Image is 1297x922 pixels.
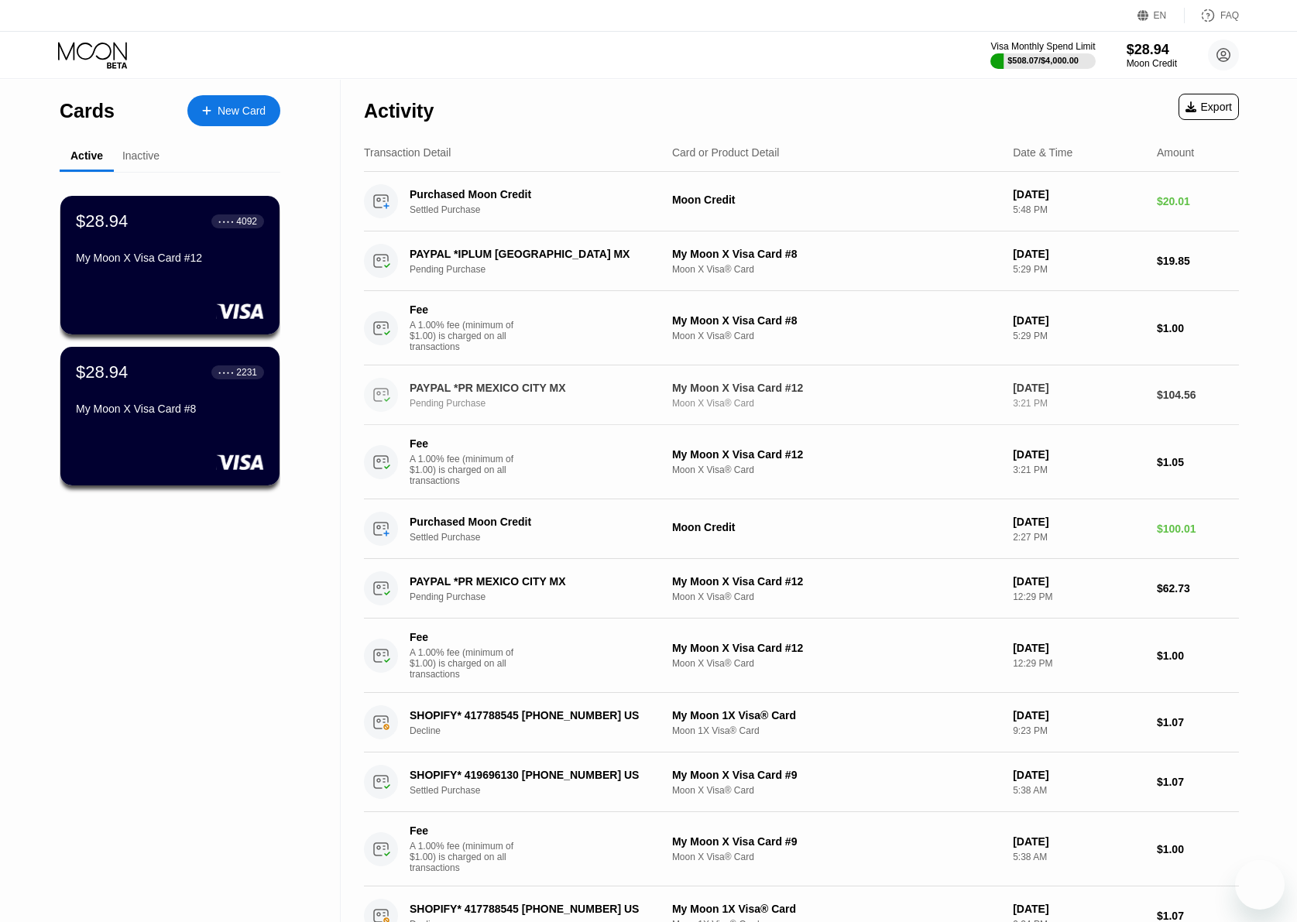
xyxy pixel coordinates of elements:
[364,365,1239,425] div: PAYPAL *PR MEXICO CITY MXPending PurchaseMy Moon X Visa Card #12Moon X Visa® Card[DATE]3:21 PM$10...
[218,105,266,118] div: New Card
[1137,8,1185,23] div: EN
[364,146,451,159] div: Transaction Detail
[364,425,1239,499] div: FeeA 1.00% fee (minimum of $1.00) is charged on all transactionsMy Moon X Visa Card #12Moon X Vis...
[1013,464,1144,475] div: 3:21 PM
[410,382,657,394] div: PAYPAL *PR MEXICO CITY MX
[410,516,657,528] div: Purchased Moon Credit
[1157,843,1239,855] div: $1.00
[672,642,1000,654] div: My Moon X Visa Card #12
[1013,835,1144,848] div: [DATE]
[1157,650,1239,662] div: $1.00
[1013,852,1144,862] div: 5:38 AM
[990,41,1095,69] div: Visa Monthly Spend Limit$508.07/$4,000.00
[1013,188,1144,201] div: [DATE]
[1013,448,1144,461] div: [DATE]
[1013,769,1144,781] div: [DATE]
[672,146,780,159] div: Card or Product Detail
[1127,58,1177,69] div: Moon Credit
[1157,389,1239,401] div: $104.56
[672,835,1000,848] div: My Moon X Visa Card #9
[364,559,1239,619] div: PAYPAL *PR MEXICO CITY MXPending PurchaseMy Moon X Visa Card #12Moon X Visa® Card[DATE]12:29 PM$6...
[1157,322,1239,334] div: $1.00
[1013,591,1144,602] div: 12:29 PM
[1220,10,1239,21] div: FAQ
[410,398,676,409] div: Pending Purchase
[672,785,1000,796] div: Moon X Visa® Card
[1157,195,1239,207] div: $20.01
[410,264,676,275] div: Pending Purchase
[364,172,1239,231] div: Purchased Moon CreditSettled PurchaseMoon Credit[DATE]5:48 PM$20.01
[1013,516,1144,528] div: [DATE]
[672,194,1000,206] div: Moon Credit
[364,231,1239,291] div: PAYPAL *IPLUM [GEOGRAPHIC_DATA] MXPending PurchaseMy Moon X Visa Card #8Moon X Visa® Card[DATE]5:...
[76,252,264,264] div: My Moon X Visa Card #12
[1013,903,1144,915] div: [DATE]
[1013,575,1144,588] div: [DATE]
[1013,642,1144,654] div: [DATE]
[1013,264,1144,275] div: 5:29 PM
[410,709,657,721] div: SHOPIFY* 417788545 [PHONE_NUMBER] US
[218,370,234,375] div: ● ● ● ●
[1185,8,1239,23] div: FAQ
[672,448,1000,461] div: My Moon X Visa Card #12
[410,532,676,543] div: Settled Purchase
[410,647,526,680] div: A 1.00% fee (minimum of $1.00) is charged on all transactions
[1007,56,1079,65] div: $508.07 / $4,000.00
[76,362,128,382] div: $28.94
[410,575,657,588] div: PAYPAL *PR MEXICO CITY MX
[410,454,526,486] div: A 1.00% fee (minimum of $1.00) is charged on all transactions
[410,303,518,316] div: Fee
[672,314,1000,327] div: My Moon X Visa Card #8
[672,464,1000,475] div: Moon X Visa® Card
[60,196,280,334] div: $28.94● ● ● ●4092My Moon X Visa Card #12
[1013,398,1144,409] div: 3:21 PM
[1013,785,1144,796] div: 5:38 AM
[410,769,657,781] div: SHOPIFY* 419696130 [PHONE_NUMBER] US
[70,149,103,162] div: Active
[1013,204,1144,215] div: 5:48 PM
[1235,860,1285,910] iframe: Button to launch messaging window
[1013,532,1144,543] div: 2:27 PM
[672,658,1000,669] div: Moon X Visa® Card
[1179,94,1239,120] div: Export
[410,841,526,873] div: A 1.00% fee (minimum of $1.00) is charged on all transactions
[672,248,1000,260] div: My Moon X Visa Card #8
[1157,582,1239,595] div: $62.73
[76,403,264,415] div: My Moon X Visa Card #8
[672,725,1000,736] div: Moon 1X Visa® Card
[364,619,1239,693] div: FeeA 1.00% fee (minimum of $1.00) is charged on all transactionsMy Moon X Visa Card #12Moon X Vis...
[410,824,518,837] div: Fee
[1013,314,1144,327] div: [DATE]
[236,216,257,227] div: 4092
[364,291,1239,365] div: FeeA 1.00% fee (minimum of $1.00) is charged on all transactionsMy Moon X Visa Card #8Moon X Visa...
[1013,658,1144,669] div: 12:29 PM
[1157,146,1194,159] div: Amount
[1157,910,1239,922] div: $1.07
[1157,776,1239,788] div: $1.07
[122,149,160,162] div: Inactive
[1013,248,1144,260] div: [DATE]
[410,204,676,215] div: Settled Purchase
[364,100,434,122] div: Activity
[672,852,1000,862] div: Moon X Visa® Card
[990,41,1095,52] div: Visa Monthly Spend Limit
[60,347,280,485] div: $28.94● ● ● ●2231My Moon X Visa Card #8
[364,499,1239,559] div: Purchased Moon CreditSettled PurchaseMoon Credit[DATE]2:27 PM$100.01
[364,693,1239,752] div: SHOPIFY* 417788545 [PHONE_NUMBER] USDeclineMy Moon 1X Visa® CardMoon 1X Visa® Card[DATE]9:23 PM$1.07
[410,320,526,352] div: A 1.00% fee (minimum of $1.00) is charged on all transactions
[1157,255,1239,267] div: $19.85
[672,331,1000,341] div: Moon X Visa® Card
[364,812,1239,886] div: FeeA 1.00% fee (minimum of $1.00) is charged on all transactionsMy Moon X Visa Card #9Moon X Visa...
[410,437,518,450] div: Fee
[672,398,1000,409] div: Moon X Visa® Card
[672,769,1000,781] div: My Moon X Visa Card #9
[410,903,657,915] div: SHOPIFY* 417788545 [PHONE_NUMBER] US
[1157,456,1239,468] div: $1.05
[1127,42,1177,69] div: $28.94Moon Credit
[672,575,1000,588] div: My Moon X Visa Card #12
[1013,382,1144,394] div: [DATE]
[410,591,676,602] div: Pending Purchase
[1185,101,1232,113] div: Export
[1013,146,1072,159] div: Date & Time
